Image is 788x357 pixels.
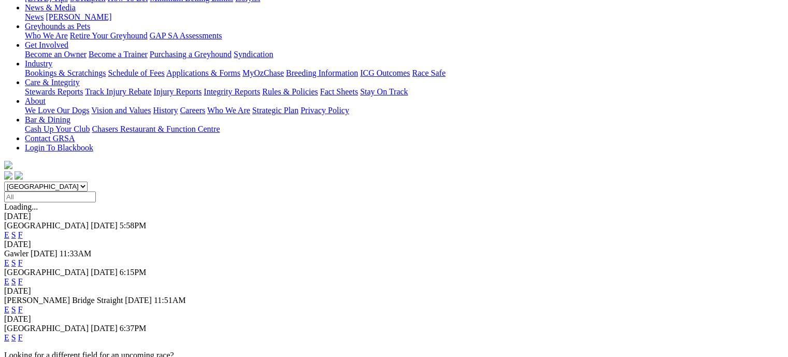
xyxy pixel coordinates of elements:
[25,125,784,134] div: Bar & Dining
[18,230,23,239] a: F
[4,221,89,230] span: [GEOGRAPHIC_DATA]
[4,333,9,342] a: E
[25,68,784,78] div: Industry
[91,324,118,333] span: [DATE]
[412,68,445,77] a: Race Safe
[120,221,147,230] span: 5:58PM
[4,277,9,286] a: E
[150,50,232,59] a: Purchasing a Greyhound
[25,87,83,96] a: Stewards Reports
[108,68,164,77] a: Schedule of Fees
[25,125,90,133] a: Cash Up Your Club
[25,68,106,77] a: Bookings & Scratchings
[91,106,151,115] a: Vision and Values
[4,286,784,296] div: [DATE]
[11,258,16,267] a: S
[46,12,111,21] a: [PERSON_NAME]
[25,31,68,40] a: Who We Are
[25,134,75,143] a: Contact GRSA
[234,50,273,59] a: Syndication
[60,249,92,258] span: 11:33AM
[25,50,87,59] a: Become an Owner
[207,106,250,115] a: Who We Are
[31,249,58,258] span: [DATE]
[92,125,220,133] a: Chasers Restaurant & Function Centre
[360,87,408,96] a: Stay On Track
[4,258,9,267] a: E
[11,333,16,342] a: S
[91,221,118,230] span: [DATE]
[4,305,9,314] a: E
[25,59,52,68] a: Industry
[18,277,23,286] a: F
[25,40,68,49] a: Get Involved
[4,314,784,324] div: [DATE]
[150,31,222,40] a: GAP SA Assessments
[4,296,123,305] span: [PERSON_NAME] Bridge Straight
[85,87,151,96] a: Track Injury Rebate
[25,97,46,105] a: About
[4,191,96,202] input: Select date
[11,277,16,286] a: S
[4,161,12,169] img: logo-grsa-white.png
[25,106,89,115] a: We Love Our Dogs
[70,31,148,40] a: Retire Your Greyhound
[25,12,44,21] a: News
[180,106,205,115] a: Careers
[320,87,358,96] a: Fact Sheets
[25,143,93,152] a: Login To Blackbook
[204,87,260,96] a: Integrity Reports
[25,87,784,97] div: Care & Integrity
[89,50,148,59] a: Become a Trainer
[25,31,784,40] div: Greyhounds as Pets
[25,3,76,12] a: News & Media
[4,268,89,277] span: [GEOGRAPHIC_DATA]
[25,106,784,115] div: About
[11,305,16,314] a: S
[252,106,298,115] a: Strategic Plan
[25,12,784,22] div: News & Media
[4,171,12,180] img: facebook.svg
[25,22,90,31] a: Greyhounds as Pets
[18,305,23,314] a: F
[11,230,16,239] a: S
[18,333,23,342] a: F
[4,202,38,211] span: Loading...
[4,324,89,333] span: [GEOGRAPHIC_DATA]
[262,87,318,96] a: Rules & Policies
[125,296,152,305] span: [DATE]
[18,258,23,267] a: F
[154,296,186,305] span: 11:51AM
[286,68,358,77] a: Breeding Information
[4,240,784,249] div: [DATE]
[91,268,118,277] span: [DATE]
[120,268,147,277] span: 6:15PM
[4,230,9,239] a: E
[4,249,28,258] span: Gawler
[25,50,784,59] div: Get Involved
[360,68,410,77] a: ICG Outcomes
[242,68,284,77] a: MyOzChase
[25,78,80,87] a: Care & Integrity
[153,87,202,96] a: Injury Reports
[4,212,784,221] div: [DATE]
[153,106,178,115] a: History
[15,171,23,180] img: twitter.svg
[120,324,147,333] span: 6:37PM
[166,68,240,77] a: Applications & Forms
[300,106,349,115] a: Privacy Policy
[25,115,70,124] a: Bar & Dining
